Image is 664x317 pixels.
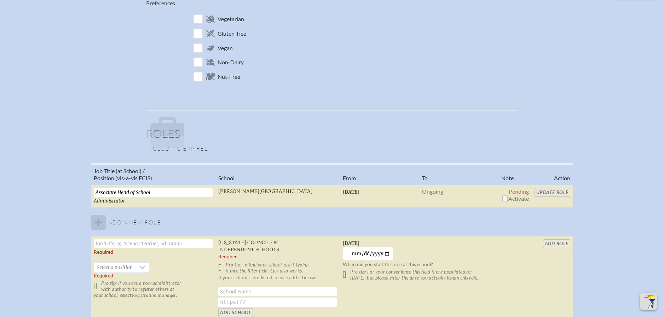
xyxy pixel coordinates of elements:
span: Required [94,273,113,278]
span: [PERSON_NAME][GEOGRAPHIC_DATA] [218,188,313,194]
img: To the top [641,294,656,309]
input: School Name [218,287,337,296]
label: If your school is not listed, please add it below. [218,275,316,287]
input: Job Title, eg, Science Teacher, 5th Grade [94,239,213,248]
th: Job Title (at School) / Position (vis-a-vis FCIS) [91,164,215,185]
span: Gluten-free [218,30,246,37]
span: Pending [509,188,529,195]
p: Including expired [146,145,518,152]
span: Registration Manager [132,293,176,298]
p: When did you start this role at this school? [343,262,496,268]
input: Eg, Science Teacher, 5th Grade [94,188,213,197]
span: Vegan [218,45,233,52]
p: Pro tip: To find your school, start typing it into the filter field. City also works. [218,262,337,274]
th: Note [498,164,532,185]
span: Non-Dairy [218,59,244,66]
span: Activate [501,195,529,202]
label: Required [94,249,113,255]
span: Administrator [94,198,125,204]
span: Select a position [94,263,135,272]
button: Scroll Top [640,293,657,310]
span: Nut-Free [218,73,240,80]
th: From [340,164,419,185]
span: [US_STATE] Council of Independent Schools [218,240,279,253]
p: Pro tip: If you are a non-administrator with authority to register others at your school, select . [94,280,213,298]
h1: Roles [146,128,518,145]
label: Required [218,254,238,260]
span: Ongoing [422,188,443,195]
input: https:// [218,298,337,307]
span: [DATE] [343,189,359,195]
span: [DATE] [343,240,359,246]
th: To [419,164,498,185]
th: School [215,164,340,185]
span: Vegetarian [218,16,244,23]
p: Pro tip: For your convenience this field is pre-populated for [DATE], but please enter the date y... [343,269,496,281]
th: Action [532,164,573,185]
